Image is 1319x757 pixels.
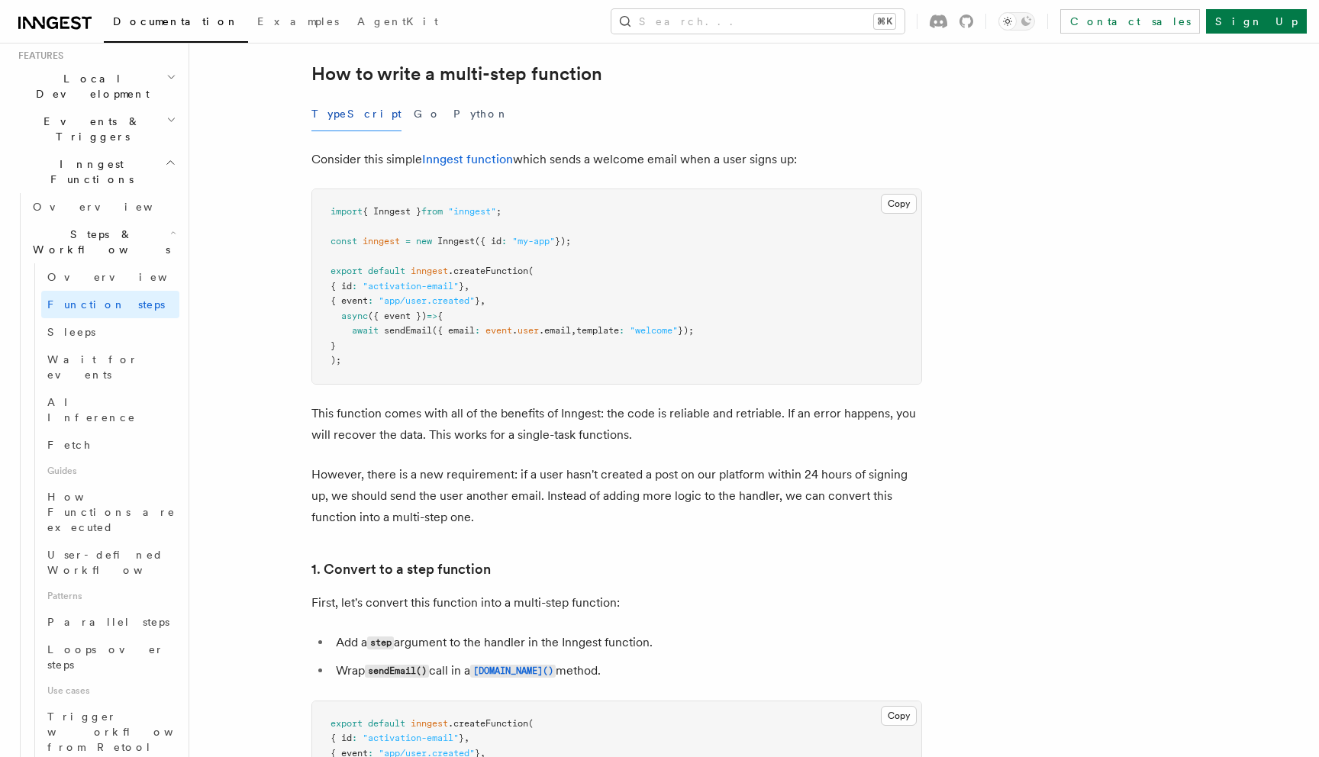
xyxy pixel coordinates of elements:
[448,718,528,729] span: .createFunction
[365,665,429,678] code: sendEmail()
[363,281,459,292] span: "activation-email"
[12,71,166,101] span: Local Development
[331,340,336,351] span: }
[311,149,922,170] p: Consider this simple which sends a welcome email when a user signs up:
[248,5,348,41] a: Examples
[311,403,922,446] p: This function comes with all of the benefits of Inngest: the code is reliable and retriable. If a...
[453,97,509,131] button: Python
[448,206,496,217] span: "inngest"
[47,271,205,283] span: Overview
[363,236,400,246] span: inngest
[368,718,405,729] span: default
[475,295,480,306] span: }
[311,97,402,131] button: TypeScript
[12,65,179,108] button: Local Development
[421,206,443,217] span: from
[470,663,556,678] a: [DOMAIN_NAME]()
[437,311,443,321] span: {
[47,326,95,338] span: Sleeps
[998,12,1035,31] button: Toggle dark mode
[368,295,373,306] span: :
[363,206,421,217] span: { Inngest }
[416,236,432,246] span: new
[41,291,179,318] a: Function steps
[448,266,528,276] span: .createFunction
[352,733,357,743] span: :
[555,236,571,246] span: });
[1060,9,1200,34] a: Contact sales
[47,298,165,311] span: Function steps
[331,206,363,217] span: import
[331,718,363,729] span: export
[47,491,176,533] span: How Functions are executed
[384,325,432,336] span: sendEmail
[41,459,179,483] span: Guides
[331,660,922,682] li: Wrap call in a method.
[379,295,475,306] span: "app/user.created"
[619,325,624,336] span: :
[47,439,92,451] span: Fetch
[311,63,602,85] a: How to write a multi-step function
[576,325,619,336] span: template
[1206,9,1307,34] a: Sign Up
[464,733,469,743] span: ,
[47,396,136,424] span: AI Inference
[12,114,166,144] span: Events & Triggers
[475,236,501,246] span: ({ id
[311,464,922,528] p: However, there is a new requirement: if a user hasn't created a post on our platform within 24 ho...
[470,665,556,678] code: [DOMAIN_NAME]()
[437,236,475,246] span: Inngest
[881,194,917,214] button: Copy
[341,311,368,321] span: async
[47,353,138,381] span: Wait for events
[352,325,379,336] span: await
[475,325,480,336] span: :
[363,733,459,743] span: "activation-email"
[459,733,464,743] span: }
[331,632,922,654] li: Add a argument to the handler in the Inngest function.
[367,636,394,649] code: step
[459,281,464,292] span: }
[47,616,169,628] span: Parallel steps
[104,5,248,43] a: Documentation
[27,221,179,263] button: Steps & Workflows
[881,706,917,726] button: Copy
[496,206,501,217] span: ;
[411,718,448,729] span: inngest
[427,311,437,321] span: =>
[331,281,352,292] span: { id
[422,152,513,166] a: Inngest function
[528,266,534,276] span: (
[41,263,179,291] a: Overview
[41,483,179,541] a: How Functions are executed
[113,15,239,27] span: Documentation
[368,311,427,321] span: ({ event })
[357,15,438,27] span: AgentKit
[331,733,352,743] span: { id
[311,559,491,580] a: 1. Convert to a step function
[41,678,179,703] span: Use cases
[12,108,179,150] button: Events & Triggers
[874,14,895,29] kbd: ⌘K
[41,318,179,346] a: Sleeps
[414,97,441,131] button: Go
[331,295,368,306] span: { event
[12,156,165,187] span: Inngest Functions
[611,9,905,34] button: Search...⌘K
[512,325,518,336] span: .
[41,431,179,459] a: Fetch
[257,15,339,27] span: Examples
[47,710,215,753] span: Trigger workflows from Retool
[512,236,555,246] span: "my-app"
[411,266,448,276] span: inngest
[41,346,179,388] a: Wait for events
[41,636,179,678] a: Loops over steps
[432,325,475,336] span: ({ email
[348,5,447,41] a: AgentKit
[33,201,190,213] span: Overview
[41,388,179,431] a: AI Inference
[41,584,179,608] span: Patterns
[12,150,179,193] button: Inngest Functions
[405,236,411,246] span: =
[352,281,357,292] span: :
